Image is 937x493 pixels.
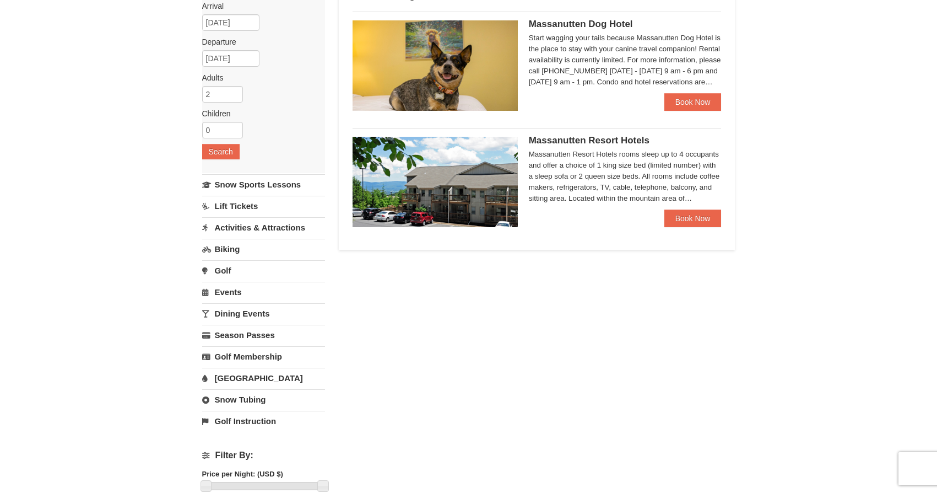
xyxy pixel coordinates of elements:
img: 27428181-5-81c892a3.jpg [353,20,518,111]
label: Departure [202,36,317,47]
img: 19219026-1-e3b4ac8e.jpg [353,137,518,227]
a: Book Now [664,93,722,111]
a: Lift Tickets [202,196,325,216]
a: Snow Sports Lessons [202,174,325,195]
a: [GEOGRAPHIC_DATA] [202,368,325,388]
a: Golf [202,260,325,281]
a: Golf Membership [202,346,325,367]
span: Massanutten Dog Hotel [529,19,633,29]
button: Search [202,144,240,159]
a: Dining Events [202,303,325,324]
h4: Filter By: [202,451,325,460]
a: Snow Tubing [202,389,325,410]
strong: Price per Night: (USD $) [202,470,283,478]
a: Book Now [664,210,722,227]
a: Biking [202,239,325,259]
a: Activities & Attractions [202,217,325,238]
a: Season Passes [202,325,325,345]
a: Golf Instruction [202,411,325,431]
div: Start wagging your tails because Massanutten Dog Hotel is the place to stay with your canine trav... [529,33,722,88]
span: Massanutten Resort Hotels [529,135,649,146]
a: Events [202,282,325,302]
label: Adults [202,72,317,83]
label: Arrival [202,1,317,12]
label: Children [202,108,317,119]
div: Massanutten Resort Hotels rooms sleep up to 4 occupants and offer a choice of 1 king size bed (li... [529,149,722,204]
